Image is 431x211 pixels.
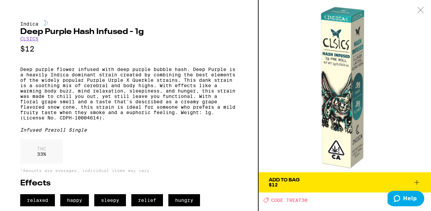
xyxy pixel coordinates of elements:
span: sleepy [94,194,126,206]
p: *Amounts are averages, individual items may vary. [20,168,238,173]
span: hungry [168,194,200,206]
span: $12 [269,182,278,187]
span: CODE TREAT30 [271,198,307,203]
div: Add To Bag [269,178,300,182]
h2: Deep Purple Hash Infused - 1g [20,28,238,36]
p: THC [37,146,46,151]
span: relaxed [20,194,55,206]
h2: Effects [20,179,238,187]
div: 33 % [20,139,63,164]
iframe: Opens a widget where you can find more information [388,191,424,208]
span: happy [60,194,89,206]
p: Deep purple flower infused with deep purple bubble hash. Deep Purple is a heavily Indica dominant... [20,67,238,120]
button: Add To Bag$12 [259,172,431,192]
img: indicaColor.svg [44,20,48,26]
div: Infused Preroll Single [20,127,238,133]
p: $12 [20,45,238,53]
a: CLSICS [20,36,38,41]
div: Indica [20,20,238,27]
span: relief [131,194,163,206]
